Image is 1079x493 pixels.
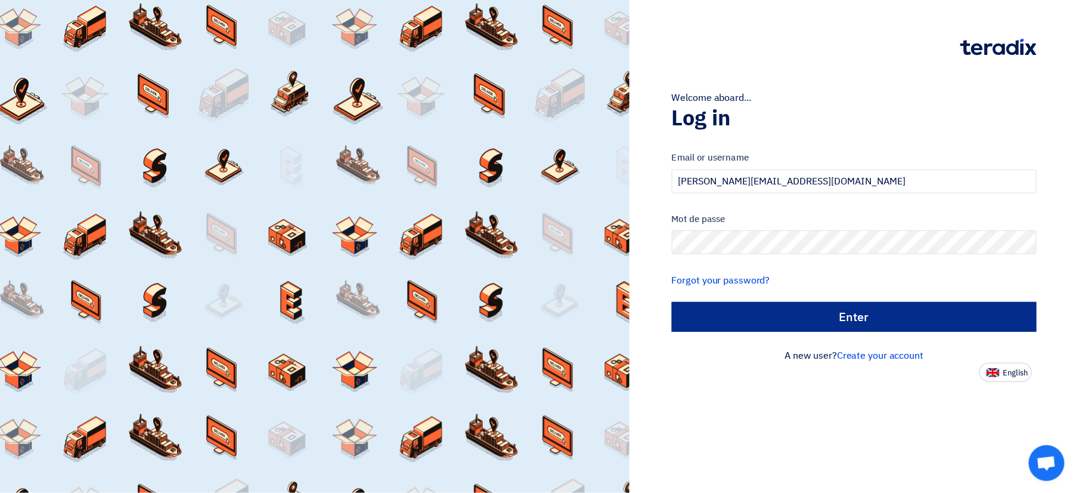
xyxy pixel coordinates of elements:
[672,170,1037,193] input: Enter your business email or username...
[672,91,1037,105] div: Welcome aboard...
[672,273,770,288] a: Forgot your password?
[672,151,1037,165] label: Email or username
[837,349,923,363] a: Create your account
[672,302,1037,332] input: Enter
[960,39,1037,56] img: Teradix logo
[1029,445,1065,481] div: Open chat
[785,349,923,363] font: A new user?
[987,368,1000,377] img: en-US.png
[672,105,1037,131] h1: Log in
[1003,369,1028,377] span: English
[672,212,1037,226] label: Mot de passe
[979,363,1032,382] button: English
